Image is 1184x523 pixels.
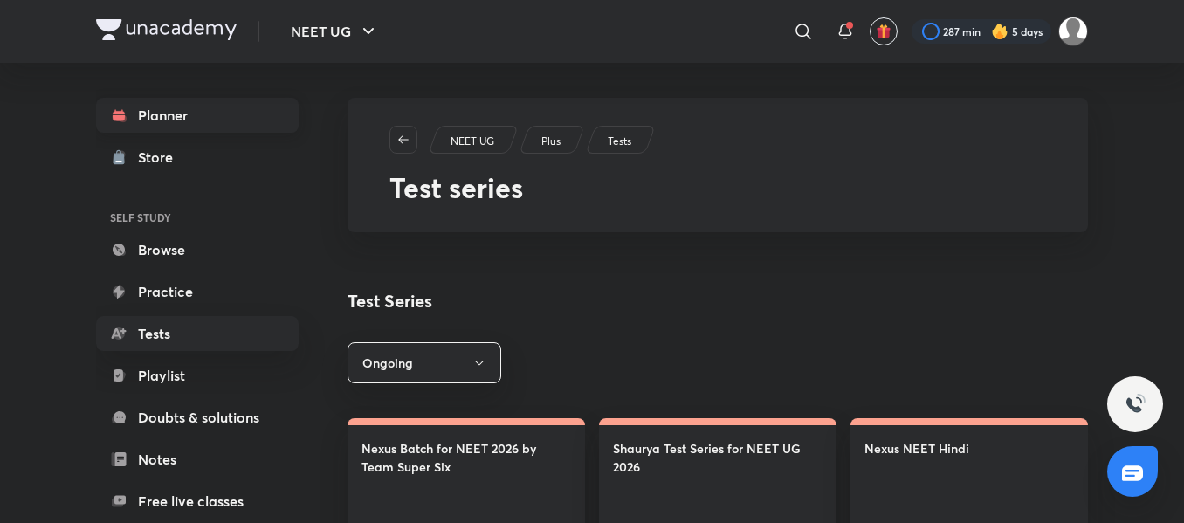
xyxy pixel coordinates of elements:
[96,442,299,477] a: Notes
[96,98,299,133] a: Planner
[348,342,501,383] button: Ongoing
[96,400,299,435] a: Doubts & solutions
[613,439,823,476] h4: Shaurya Test Series for NEET UG 2026
[138,147,183,168] div: Store
[348,288,432,314] h4: Test Series
[876,24,891,39] img: avatar
[864,439,969,458] h4: Nexus NEET Hindi
[96,19,237,45] a: Company Logo
[608,134,631,149] p: Tests
[96,316,299,351] a: Tests
[96,274,299,309] a: Practice
[605,134,635,149] a: Tests
[1125,394,1146,415] img: ttu
[451,134,494,149] p: NEET UG
[389,171,1046,204] h1: Test series
[870,17,898,45] button: avatar
[96,232,299,267] a: Browse
[96,203,299,232] h6: SELF STUDY
[361,439,571,476] h4: Nexus Batch for NEET 2026 by Team Super Six
[541,134,561,149] p: Plus
[96,484,299,519] a: Free live classes
[96,140,299,175] a: Store
[96,358,299,393] a: Playlist
[448,134,498,149] a: NEET UG
[1058,17,1088,46] img: Amisha Rani
[539,134,564,149] a: Plus
[280,14,389,49] button: NEET UG
[991,23,1008,40] img: streak
[96,19,237,40] img: Company Logo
